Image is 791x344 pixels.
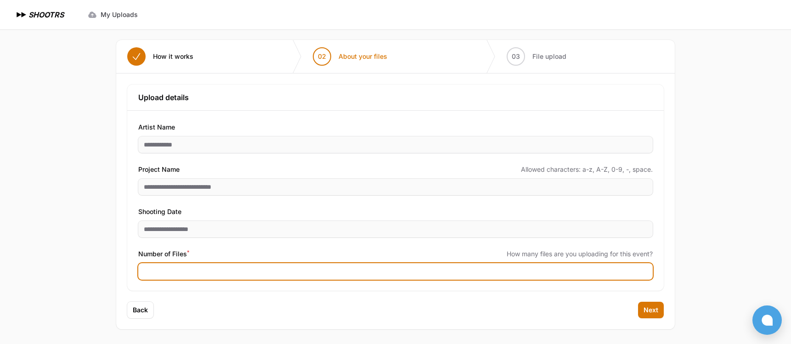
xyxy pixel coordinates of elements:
[138,206,181,217] span: Shooting Date
[15,9,64,20] a: SHOOTRS SHOOTRS
[532,52,566,61] span: File upload
[15,9,28,20] img: SHOOTRS
[153,52,193,61] span: How it works
[28,9,64,20] h1: SHOOTRS
[101,10,138,19] span: My Uploads
[116,40,204,73] button: How it works
[512,52,520,61] span: 03
[302,40,398,73] button: 02 About your files
[127,302,153,318] button: Back
[339,52,387,61] span: About your files
[138,122,175,133] span: Artist Name
[638,302,664,318] button: Next
[138,164,180,175] span: Project Name
[138,92,653,103] h3: Upload details
[82,6,143,23] a: My Uploads
[644,305,658,315] span: Next
[133,305,148,315] span: Back
[138,248,189,259] span: Number of Files
[496,40,577,73] button: 03 File upload
[752,305,782,335] button: Open chat window
[318,52,326,61] span: 02
[507,249,653,259] span: How many files are you uploading for this event?
[521,165,653,174] span: Allowed characters: a-z, A-Z, 0-9, -, space.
